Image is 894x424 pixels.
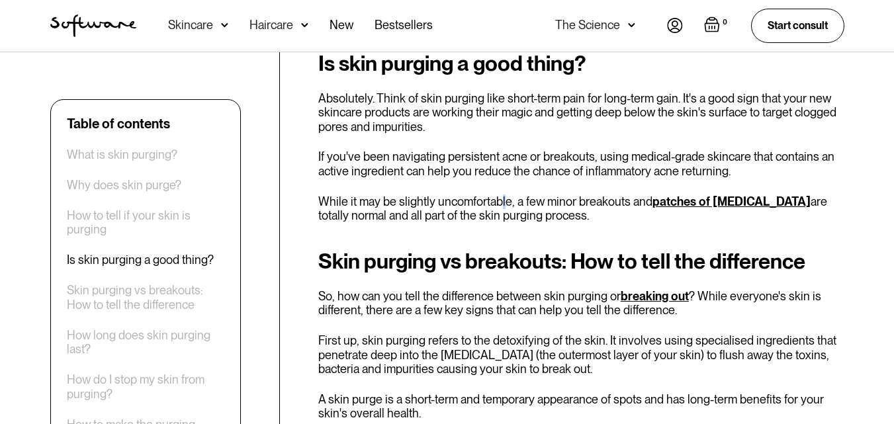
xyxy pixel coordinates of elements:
[50,15,136,37] img: Software Logo
[67,328,224,357] a: How long does skin purging last?
[751,9,844,42] a: Start consult
[67,373,224,402] a: How do I stop my skin from purging?
[221,19,228,32] img: arrow down
[628,19,635,32] img: arrow down
[555,19,620,32] div: The Science
[318,149,844,178] p: If you've been navigating persistent acne or breakouts, using medical-grade skincare that contain...
[318,392,844,421] p: A skin purge is a short-term and temporary appearance of spots and has long-term benefits for you...
[318,194,844,223] p: While it may be slightly uncomfortable, a few minor breakouts and are totally normal and all part...
[621,289,689,303] a: breaking out
[318,289,844,318] p: So, how can you tell the difference between skin purging or ? While everyone's skin is different,...
[168,19,213,32] div: Skincare
[720,17,730,28] div: 0
[249,19,293,32] div: Haircare
[301,19,308,32] img: arrow down
[67,116,170,132] div: Table of contents
[67,208,224,237] a: How to tell if your skin is purging
[67,148,177,162] a: What is skin purging?
[318,249,844,273] h2: Skin purging vs breakouts
[67,178,181,192] a: Why does skin purge?
[562,248,805,274] strong: : How to tell the difference
[652,194,811,208] a: patches of [MEDICAL_DATA]
[704,17,730,35] a: Open empty cart
[67,284,224,312] a: Skin purging vs breakouts: How to tell the difference
[318,91,844,134] p: Absolutely. Think of skin purging like short-term pain for long-term gain. It's a good sign that ...
[67,253,214,268] a: Is skin purging a good thing?
[50,15,136,37] a: home
[318,52,844,75] h2: Is skin purging a good thing?
[318,333,844,376] p: First up, skin purging refers to the detoxifying of the skin. It involves using specialised ingre...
